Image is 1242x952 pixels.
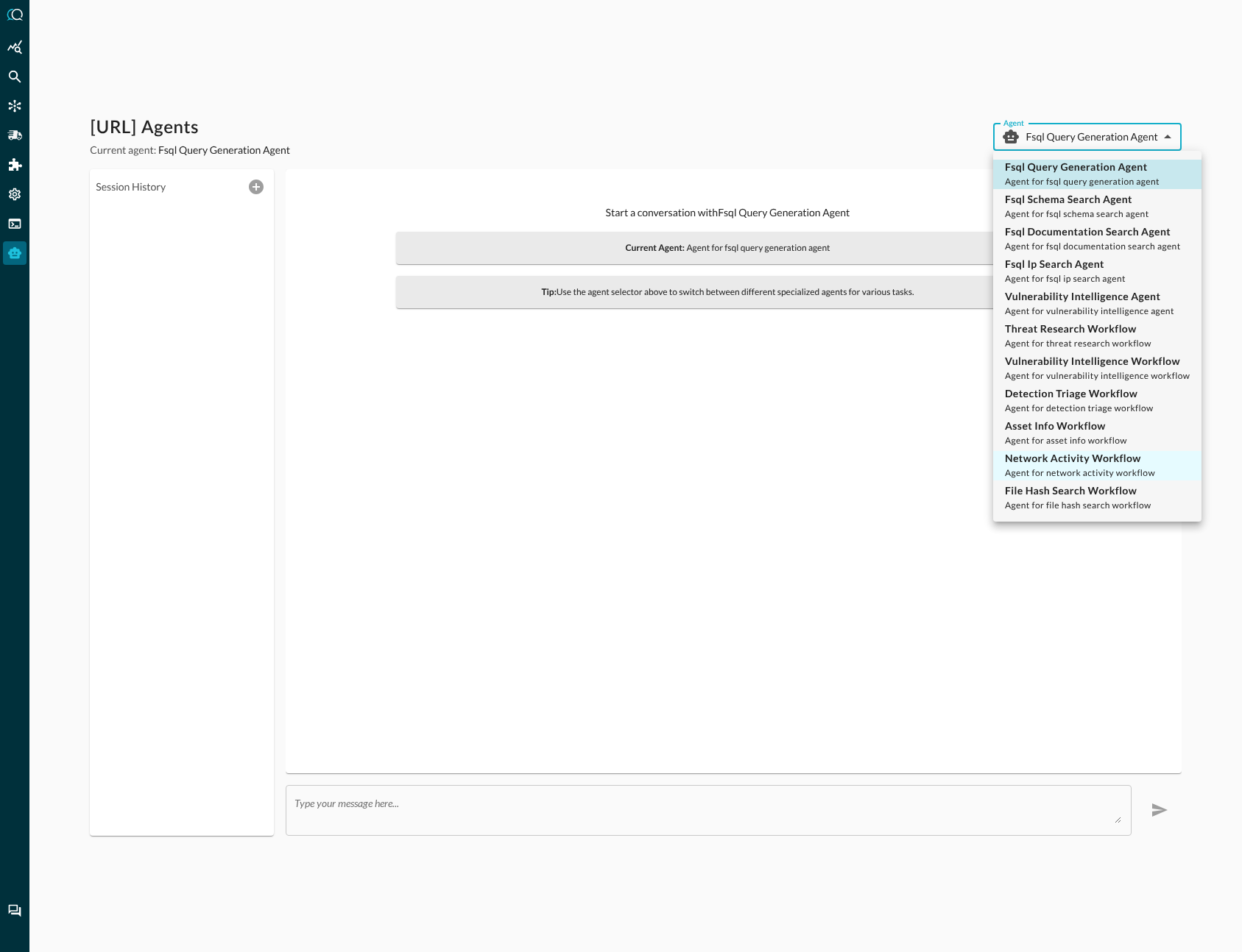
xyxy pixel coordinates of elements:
span: Agent for threat research workflow [1005,338,1151,349]
p: Detection Triage Workflow [1005,386,1154,401]
p: Network Activity Workflow [1005,451,1155,466]
p: Asset Info Workflow [1005,419,1127,433]
span: Agent for fsql ip search agent [1005,273,1126,284]
span: Agent for fsql query generation agent [1005,176,1160,187]
span: Agent for network activity workflow [1005,467,1155,478]
span: Agent for asset info workflow [1005,435,1127,446]
span: Agent for detection triage workflow [1005,402,1154,413]
p: Fsql Ip Search Agent [1005,257,1126,271]
p: Fsql Documentation Search Agent [1005,224,1181,239]
span: Agent for vulnerability intelligence workflow [1005,370,1190,381]
span: Agent for vulnerability intelligence agent [1005,305,1174,316]
span: Agent for fsql schema search agent [1005,208,1149,219]
p: Fsql Schema Search Agent [1005,192,1149,207]
span: Agent for fsql documentation search agent [1005,241,1181,252]
p: Vulnerability Intelligence Agent [1005,289,1174,304]
p: File Hash Search Workflow [1005,483,1151,498]
p: Threat Research Workflow [1005,322,1151,336]
p: Fsql Query Generation Agent [1005,160,1160,174]
span: Agent for file hash search workflow [1005,500,1151,511]
p: Vulnerability Intelligence Workflow [1005,354,1190,369]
